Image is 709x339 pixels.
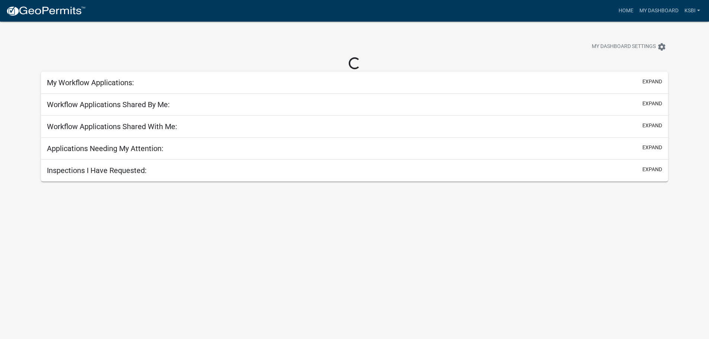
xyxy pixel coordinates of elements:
[47,144,163,153] h5: Applications Needing My Attention:
[642,78,662,86] button: expand
[616,4,636,18] a: Home
[657,42,666,51] i: settings
[642,122,662,129] button: expand
[642,100,662,108] button: expand
[47,78,134,87] h5: My Workflow Applications:
[592,42,656,51] span: My Dashboard Settings
[636,4,681,18] a: My Dashboard
[642,166,662,173] button: expand
[47,100,170,109] h5: Workflow Applications Shared By Me:
[586,39,672,54] button: My Dashboard Settingssettings
[681,4,703,18] a: KSBI
[47,122,177,131] h5: Workflow Applications Shared With Me:
[47,166,147,175] h5: Inspections I Have Requested:
[642,144,662,151] button: expand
